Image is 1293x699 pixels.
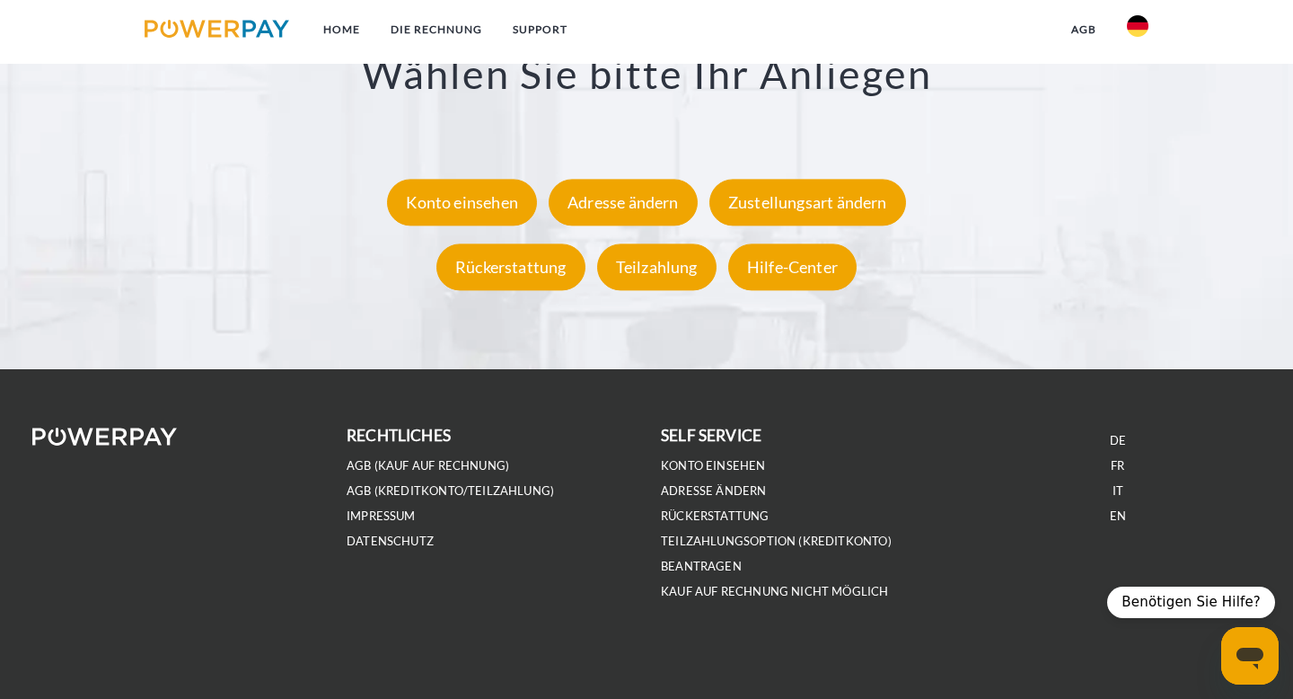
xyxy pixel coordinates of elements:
b: rechtliches [347,426,451,445]
a: Kauf auf Rechnung nicht möglich [661,584,889,599]
div: Teilzahlung [597,243,717,290]
a: EN [1110,509,1126,524]
a: DATENSCHUTZ [347,534,434,549]
a: AGB (Kreditkonto/Teilzahlung) [347,483,554,499]
a: Teilzahlung [593,257,721,277]
a: Konto einsehen [383,192,541,212]
a: Zustellungsart ändern [705,192,910,212]
div: Zustellungsart ändern [709,179,906,226]
div: Konto einsehen [387,179,537,226]
a: Home [308,13,375,46]
div: Rückerstattung [436,243,585,290]
a: Teilzahlungsoption (KREDITKONTO) beantragen [661,534,892,574]
a: FR [1111,458,1124,473]
div: Adresse ändern [549,179,698,226]
img: logo-powerpay-white.svg [32,428,177,446]
iframe: Schaltfläche zum Öffnen des Messaging-Fensters; Konversation läuft [1221,627,1279,685]
a: DE [1110,433,1126,448]
div: Hilfe-Center [728,243,857,290]
a: Konto einsehen [661,458,766,473]
a: IMPRESSUM [347,509,416,524]
a: Hilfe-Center [724,257,861,277]
div: Benötigen Sie Hilfe? [1107,587,1275,618]
a: DIE RECHNUNG [375,13,497,46]
a: Rückerstattung [432,257,590,277]
a: agb [1056,13,1112,46]
img: de [1127,15,1148,37]
a: Adresse ändern [661,483,767,499]
a: Rückerstattung [661,509,770,524]
img: logo-powerpay.svg [145,20,289,38]
a: SUPPORT [497,13,583,46]
a: IT [1113,483,1123,499]
a: Adresse ändern [544,192,702,212]
a: AGB (Kauf auf Rechnung) [347,458,509,473]
h3: Wählen Sie bitte Ihr Anliegen [87,49,1206,99]
b: self service [661,426,761,445]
